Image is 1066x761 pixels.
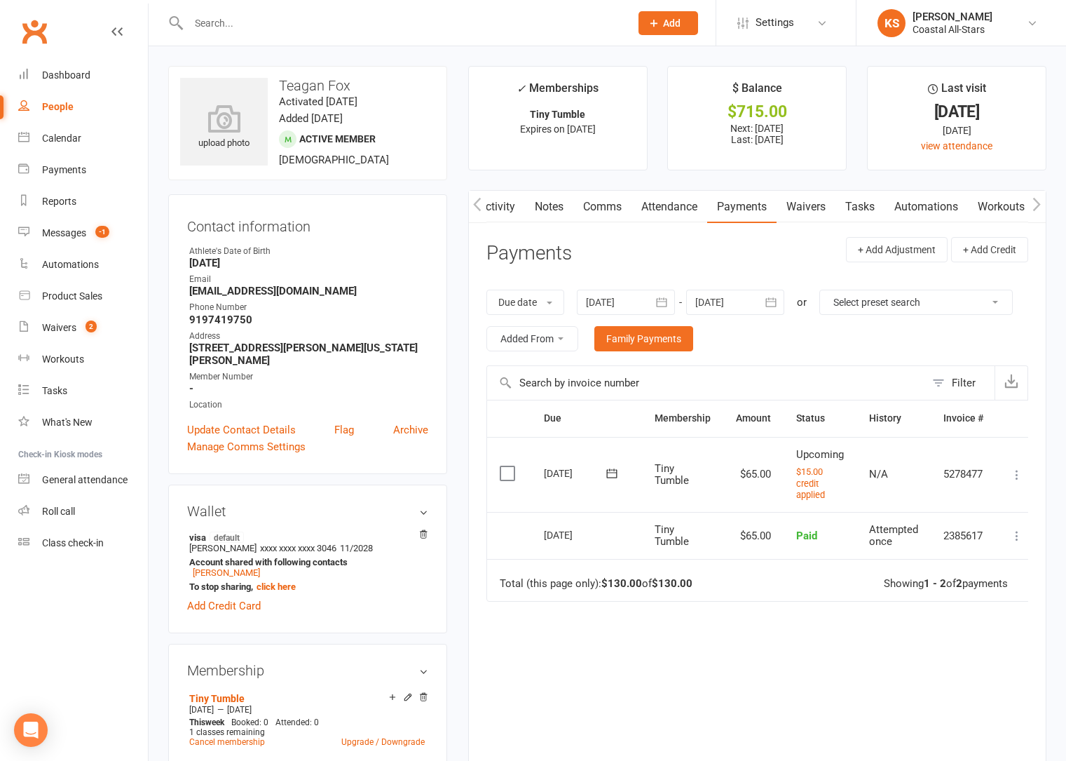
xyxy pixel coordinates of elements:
a: Automations [884,191,968,223]
div: Payments [42,164,86,175]
button: + Add Credit [951,237,1028,262]
button: $15.00 credit applied [796,466,844,501]
a: Archive [393,422,428,438]
strong: $130.00 [601,577,642,590]
a: Reports [18,186,148,217]
strong: 1 - 2 [924,577,946,590]
a: Workouts [18,344,148,375]
a: Notes [525,191,573,223]
a: Waivers [777,191,835,223]
div: Total (this page only): of [500,578,692,590]
button: + Add Adjustment [846,237,948,262]
th: Amount [723,400,784,436]
h3: Wallet [187,504,428,519]
a: Waivers 2 [18,312,148,344]
div: [DATE] [544,524,608,546]
input: Search by invoice number [487,366,925,400]
a: People [18,91,148,123]
small: $15.00 credit applied [796,466,825,500]
span: [DATE] [189,705,214,715]
div: Dashboard [42,69,90,81]
div: Roll call [42,506,75,517]
td: 5278477 [931,437,996,512]
a: view attendance [921,140,992,151]
span: default [210,532,244,543]
a: Attendance [631,191,707,223]
a: click here [257,581,296,592]
div: Address [189,330,428,343]
a: Product Sales [18,281,148,312]
a: Clubworx [17,14,52,49]
a: Update Contact Details [187,422,296,438]
div: Memberships [517,79,599,105]
a: Manage Comms Settings [187,438,306,455]
button: Filter [925,366,995,400]
th: Status [784,400,856,436]
th: Invoice # [931,400,996,436]
div: Coastal All-Stars [913,23,992,36]
div: Filter [952,375,976,391]
span: [DEMOGRAPHIC_DATA] [279,154,389,166]
a: Payments [707,191,777,223]
a: Calendar [18,123,148,154]
div: KS [877,9,906,37]
span: Add [663,18,681,29]
a: Messages -1 [18,217,148,249]
div: $715.00 [681,105,833,119]
span: Paid [796,530,817,542]
div: or [797,294,807,311]
h3: Payments [486,243,572,264]
strong: To stop sharing, [189,581,421,592]
a: Roll call [18,496,148,527]
a: Payments [18,154,148,186]
span: xxxx xxxx xxxx 3046 [260,543,336,553]
div: Messages [42,227,86,238]
div: [DATE] [880,123,1033,138]
strong: Account shared with following contacts [189,557,421,567]
div: upload photo [180,105,268,151]
h3: Membership [187,663,428,678]
span: Attended: 0 [275,718,319,727]
div: Workouts [42,353,84,365]
strong: 9197419750 [189,314,428,326]
span: Expires on [DATE] [520,123,596,135]
div: Showing of payments [884,578,1008,590]
div: Phone Number [189,301,428,314]
th: Due [531,400,642,436]
div: $ Balance [732,79,782,105]
a: Class kiosk mode [18,527,148,559]
h3: Teagan Fox [180,78,435,93]
div: Calendar [42,133,81,144]
span: This [189,718,205,727]
div: Location [189,398,428,412]
th: Membership [642,400,723,436]
button: Added From [486,326,578,351]
a: Workouts [968,191,1034,223]
div: Last visit [928,79,986,105]
div: Email [189,273,428,286]
div: [PERSON_NAME] [913,11,992,23]
div: [DATE] [880,105,1033,119]
span: Settings [756,7,794,39]
td: 2385617 [931,512,996,560]
a: Dashboard [18,60,148,91]
div: Automations [42,259,99,270]
a: Flag [334,422,354,438]
time: Activated [DATE] [279,95,357,108]
strong: - [189,382,428,395]
a: What's New [18,407,148,438]
a: Cancel membership [189,737,265,747]
div: Waivers [42,322,76,333]
span: 1 classes remaining [189,727,265,737]
a: [PERSON_NAME] [193,567,260,578]
div: Member Number [189,370,428,384]
strong: [EMAIL_ADDRESS][DOMAIN_NAME] [189,285,428,297]
div: What's New [42,417,93,428]
h3: Contact information [187,213,428,234]
span: Tiny Tumble [655,523,689,548]
span: Tiny Tumble [655,462,689,487]
a: Comms [573,191,631,223]
p: Next: [DATE] Last: [DATE] [681,123,833,145]
td: $65.00 [723,437,784,512]
a: Automations [18,249,148,281]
